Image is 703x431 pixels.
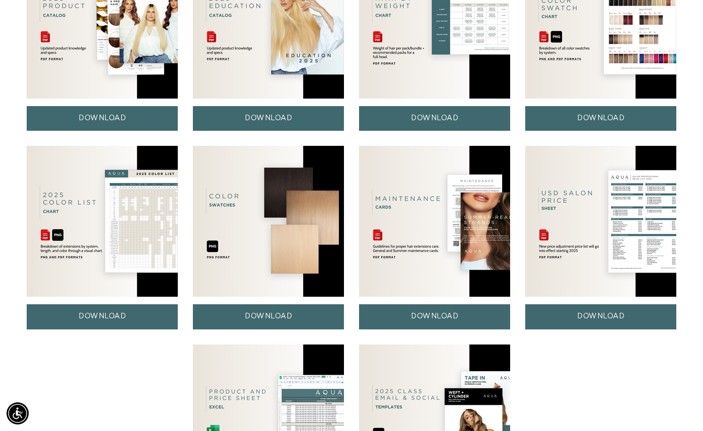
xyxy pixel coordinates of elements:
a: DOWNLOAD [359,304,510,329]
div: Accessibility Menu [7,402,29,424]
a: DOWNLOAD [27,106,178,131]
a: DOWNLOAD [525,304,676,329]
a: DOWNLOAD [359,106,510,131]
a: DOWNLOAD [193,304,344,329]
a: DOWNLOAD [525,106,676,131]
a: DOWNLOAD [27,304,178,329]
a: DOWNLOAD [193,106,344,131]
iframe: Chat Widget [653,383,703,431]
